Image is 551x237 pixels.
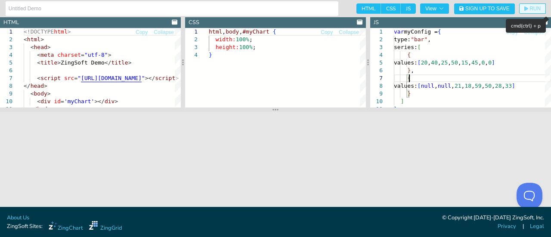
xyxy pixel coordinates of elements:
[54,28,67,35] span: html
[492,83,495,89] span: ,
[37,98,40,105] span: <
[51,106,54,112] span: >
[40,52,54,58] span: meta
[249,36,253,43] span: ;
[370,67,383,74] div: 6
[37,106,50,112] span: body
[451,59,458,66] span: 50
[57,52,81,58] span: charset
[339,30,359,35] span: Collapse
[338,28,359,37] button: Collapse
[425,6,444,11] span: View
[370,105,383,113] div: 11
[394,28,404,35] span: var
[61,98,64,105] span: =
[189,18,199,27] div: CSS
[81,75,142,81] span: [URL][DOMAIN_NAME]
[511,22,541,29] span: cmd(ctrl) + p
[136,30,148,35] span: Copy
[31,83,44,89] span: head
[370,98,383,105] div: 10
[407,67,411,74] span: }
[105,98,115,105] span: div
[34,44,47,50] span: head
[239,44,252,50] span: 100%
[524,30,544,35] span: Collapse
[24,83,31,89] span: </
[455,83,461,89] span: 21
[394,36,411,43] span: type:
[394,106,397,112] span: }
[370,74,383,82] div: 7
[253,44,256,50] span: ;
[461,59,468,66] span: 15
[37,59,40,66] span: <
[506,30,518,35] span: Copy
[431,59,438,66] span: 40
[321,30,333,35] span: Copy
[128,59,132,66] span: >
[471,83,475,89] span: ,
[24,36,27,43] span: <
[37,52,40,58] span: <
[471,59,478,66] span: 45
[418,59,421,66] span: [
[482,83,485,89] span: ,
[57,59,61,66] span: >
[9,2,335,15] input: Untitled Demo
[411,36,427,43] span: "bar"
[404,28,437,35] span: myConfig =
[485,83,492,89] span: 50
[523,222,524,231] span: |
[273,28,276,35] span: {
[44,83,47,89] span: >
[239,28,242,35] span: ,
[7,214,29,222] a: About Us
[31,90,34,97] span: <
[242,28,269,35] span: #myChart
[77,75,81,81] span: "
[209,28,222,35] span: html
[24,28,54,35] span: <!DOCTYPE
[74,75,77,81] span: =
[185,43,198,51] div: 3
[370,82,383,90] div: 8
[47,44,51,50] span: >
[216,36,236,43] span: width:
[458,59,461,66] span: ,
[209,52,212,58] span: }
[464,83,471,89] span: 18
[68,28,71,35] span: >
[27,36,40,43] span: html
[420,3,449,14] button: View
[485,59,488,66] span: ,
[49,221,83,232] a: ZingChart
[498,222,516,231] a: Privacy
[488,59,492,66] span: 0
[370,59,383,67] div: 5
[226,28,239,35] span: body
[111,59,128,66] span: title
[40,75,61,81] span: script
[47,90,51,97] span: >
[407,52,411,58] span: {
[142,75,145,81] span: "
[222,28,226,35] span: ,
[505,83,512,89] span: 33
[512,83,515,89] span: ]
[155,75,175,81] span: script
[153,28,174,37] button: Collapse
[394,44,418,50] span: series:
[418,83,421,89] span: [
[411,67,414,74] span: ,
[185,51,198,59] div: 4
[40,36,44,43] span: >
[236,36,249,43] span: 100%
[34,90,47,97] span: body
[451,83,455,89] span: ,
[64,75,74,81] span: src
[461,83,465,89] span: ,
[31,106,37,112] span: </
[407,90,411,97] span: }
[370,28,383,36] div: 1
